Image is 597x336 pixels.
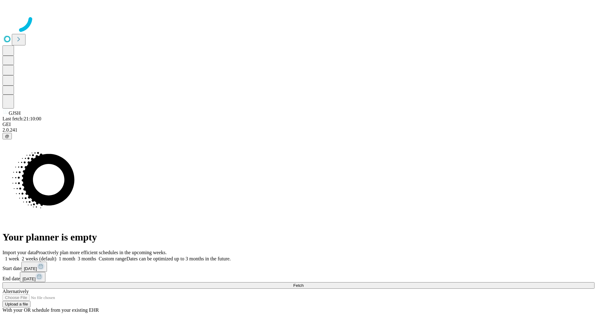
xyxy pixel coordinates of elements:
[24,266,37,271] span: [DATE]
[9,110,21,116] span: GJSH
[22,277,35,281] span: [DATE]
[36,250,167,255] span: Proactively plan more efficient schedules in the upcoming weeks.
[2,133,12,139] button: @
[2,116,41,121] span: Last fetch: 21:10:00
[2,301,30,307] button: Upload a file
[22,256,56,261] span: 2 weeks (default)
[2,282,595,289] button: Fetch
[2,289,29,294] span: Alternatively
[5,256,19,261] span: 1 week
[127,256,231,261] span: Dates can be optimized up to 3 months in the future.
[2,122,595,127] div: GEI
[20,272,45,282] button: [DATE]
[99,256,126,261] span: Custom range
[5,134,9,138] span: @
[2,127,595,133] div: 2.0.241
[78,256,96,261] span: 3 months
[59,256,75,261] span: 1 month
[2,307,99,313] span: With your OR schedule from your existing EHR
[2,272,595,282] div: End date
[293,283,303,288] span: Fetch
[2,250,36,255] span: Import your data
[2,262,595,272] div: Start date
[2,231,595,243] h1: Your planner is empty
[21,262,47,272] button: [DATE]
